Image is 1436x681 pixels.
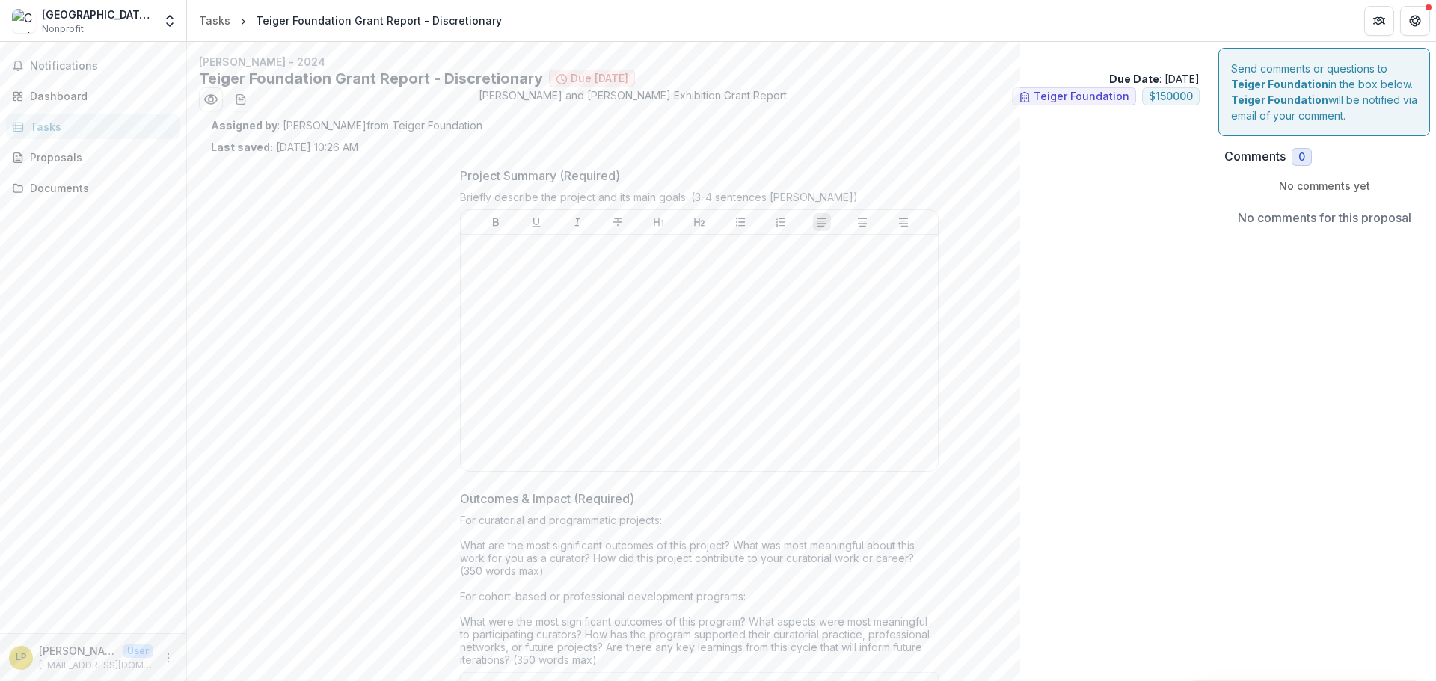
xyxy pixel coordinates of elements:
div: Tasks [199,13,230,28]
p: No comments for this proposal [1238,209,1411,227]
span: 0 [1298,151,1305,164]
strong: Teiger Foundation [1231,93,1328,106]
p: [DATE] 10:26 AM [211,139,358,155]
img: Contemporary Art Museum St. Louis [12,9,36,33]
button: More [159,649,177,667]
a: Tasks [193,10,236,31]
span: [PERSON_NAME] and [PERSON_NAME] Exhibition Grant Report [479,87,787,111]
strong: Due Date [1109,73,1159,85]
p: : [DATE] [1109,71,1200,87]
button: Bold [487,213,505,231]
button: Partners [1364,6,1394,36]
p: [EMAIL_ADDRESS][DOMAIN_NAME] [39,659,153,672]
button: Underline [527,213,545,231]
strong: Teiger Foundation [1231,78,1328,90]
div: Briefly describe the project and its main goals. (3-4 sentences [PERSON_NAME]) [460,191,939,209]
div: [GEOGRAPHIC_DATA] [GEOGRAPHIC_DATA][PERSON_NAME] [42,7,153,22]
h2: Teiger Foundation Grant Report - Discretionary [199,70,543,87]
button: Notifications [6,54,180,78]
button: Ordered List [772,213,790,231]
a: Tasks [6,114,180,139]
strong: Assigned by [211,119,277,132]
p: Outcomes & Impact (Required) [460,490,634,508]
span: Teiger Foundation [1034,90,1129,103]
a: Dashboard [6,84,180,108]
a: Documents [6,176,180,200]
div: Dashboard [30,88,168,104]
button: Italicize [568,213,586,231]
button: Heading 2 [690,213,708,231]
div: Documents [30,180,168,196]
p: [PERSON_NAME] [39,643,117,659]
button: Strike [609,213,627,231]
p: [PERSON_NAME] - 2024 [199,54,1200,70]
button: Align Left [813,213,831,231]
a: Proposals [6,145,180,170]
button: Get Help [1400,6,1430,36]
strong: Last saved: [211,141,273,153]
button: download-word-button [229,87,253,111]
button: Align Right [895,213,912,231]
div: Teiger Foundation Grant Report - Discretionary [256,13,502,28]
h2: Comments [1224,150,1286,164]
p: : [PERSON_NAME] from Teiger Foundation [211,117,1188,133]
p: User [123,644,153,658]
div: Proposals [30,150,168,165]
nav: breadcrumb [193,10,508,31]
span: Notifications [30,60,174,73]
button: Open entity switcher [159,6,180,36]
div: For curatorial and programmatic projects: What are the most significant outcomes of this project?... [460,514,939,672]
span: $ 150000 [1149,90,1193,103]
p: Project Summary (Required) [460,167,620,185]
div: Lauren Pelletier [16,653,27,662]
button: Align Center [853,213,871,231]
div: Tasks [30,119,168,135]
div: Send comments or questions to in the box below. will be notified via email of your comment. [1218,48,1430,136]
button: Bullet List [731,213,749,231]
span: Nonprofit [42,22,84,36]
button: Heading 1 [650,213,668,231]
span: Due [DATE] [571,73,628,85]
p: No comments yet [1224,178,1424,194]
button: Preview 210a0413-2b4e-46b1-a350-5241a74a4eb7.pdf [199,87,223,111]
